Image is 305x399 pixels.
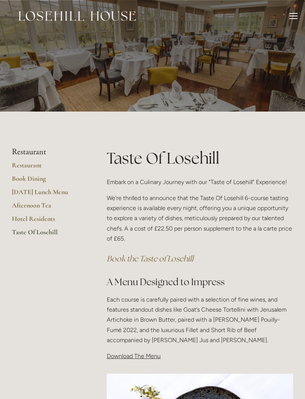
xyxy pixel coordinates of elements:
[107,276,293,289] h2: A Menu Designed to Impress
[19,11,136,21] img: Losehill House
[107,295,293,345] p: Each course is carefully paired with a selection of fine wines, and features standout dishes like...
[107,193,293,244] p: We're thrilled to announce that the Taste Of Losehill 6-course tasting experience is available ev...
[12,188,83,201] a: [DATE] Lunch Menu
[12,228,83,241] a: Taste Of Losehill
[12,201,83,215] a: Afternoon Tea
[12,161,83,174] a: Restaurant
[12,147,83,157] li: Restaurant
[107,177,293,187] p: Embark on a Culinary Journey with our "Taste of Losehill" Experience!
[107,254,193,264] a: Book the Taste of Losehill
[107,353,161,360] span: Download The Menu
[107,147,293,169] h1: Taste Of Losehill
[12,174,83,188] a: Book Dining
[12,215,83,228] a: Hotel Residents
